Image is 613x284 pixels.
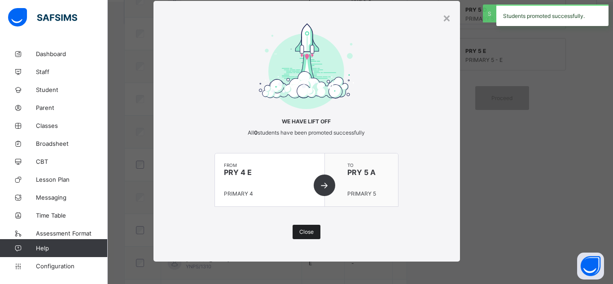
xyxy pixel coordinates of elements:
[577,253,604,280] button: Open asap
[224,162,315,168] span: from
[254,129,258,136] b: 0
[299,228,314,235] span: Close
[36,68,108,75] span: Staff
[36,212,108,219] span: Time Table
[36,176,108,183] span: Lesson Plan
[36,140,108,147] span: Broadsheet
[36,262,107,270] span: Configuration
[224,190,253,197] span: PRIMARY 4
[347,190,376,197] span: PRIMARY 5
[248,129,365,136] span: All students have been promoted successfully
[36,245,107,252] span: Help
[259,23,354,109] img: take-off-complete.1ce1a4aa937d04e8611fc73cc7ee0ef8.svg
[442,10,451,25] div: ×
[8,8,77,27] img: safsims
[496,4,609,26] div: Students promoted successfully.
[36,122,108,129] span: Classes
[224,168,315,177] span: PRY 4 E
[36,104,108,111] span: Parent
[347,168,389,177] span: PRY 5 A
[36,86,108,93] span: Student
[215,118,398,125] span: We have lift off
[36,158,108,165] span: CBT
[347,162,389,168] span: to
[36,230,108,237] span: Assessment Format
[36,50,108,57] span: Dashboard
[36,194,108,201] span: Messaging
